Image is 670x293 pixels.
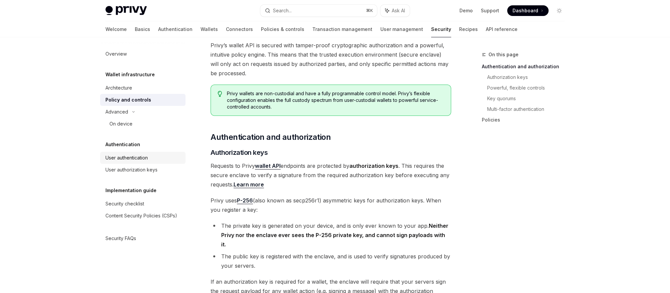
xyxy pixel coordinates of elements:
[105,84,132,92] div: Architecture
[201,21,218,37] a: Wallets
[105,6,147,15] img: light logo
[487,83,570,93] a: Powerful, flexible controls
[105,166,157,174] div: User authorization keys
[261,21,304,37] a: Policies & controls
[100,48,186,60] a: Overview
[158,21,193,37] a: Authentication
[100,152,186,164] a: User authentication
[273,7,292,15] div: Search...
[482,61,570,72] a: Authentication and authorization
[211,161,451,189] span: Requests to Privy endpoints are protected by . This requires the secure enclave to verify a signa...
[105,96,151,104] div: Policy and controls
[218,91,222,97] svg: Tip
[105,21,127,37] a: Welcome
[105,186,156,194] h5: Implementation guide
[366,8,373,13] span: ⌘ K
[211,221,451,249] li: The private key is generated on your device, and is only ever known to your app.
[105,200,144,208] div: Security checklist
[487,72,570,83] a: Authorization keys
[105,234,136,242] div: Security FAQs
[392,7,405,14] span: Ask AI
[481,7,499,14] a: Support
[226,21,253,37] a: Connectors
[459,21,478,37] a: Recipes
[105,141,140,148] h5: Authentication
[487,104,570,115] a: Multi-factor authentication
[349,162,398,169] strong: authorization keys
[100,164,186,176] a: User authorization keys
[211,148,268,157] span: Authorization keys
[135,21,150,37] a: Basics
[100,82,186,94] a: Architecture
[260,5,377,17] button: Search...⌘K
[459,7,473,14] a: Demo
[100,198,186,210] a: Security checklist
[211,252,451,270] li: The public key is registered with the enclave, and is used to verify signatures produced by your ...
[312,21,372,37] a: Transaction management
[100,94,186,106] a: Policy and controls
[221,222,448,248] strong: Neither Privy nor the enclave ever sees the P-256 private key, and cannot sign payloads with it.
[380,21,423,37] a: User management
[211,132,331,143] span: Authentication and authorization
[255,162,281,169] a: wallet API
[211,41,451,78] span: Privy’s wallet API is secured with tamper-proof cryptographic authorization and a powerful, intui...
[507,5,549,16] a: Dashboard
[380,5,410,17] button: Ask AI
[488,51,519,59] span: On this page
[105,154,148,162] div: User authentication
[482,115,570,125] a: Policies
[237,197,253,204] a: P-256
[554,5,565,16] button: Toggle dark mode
[105,212,177,220] div: Content Security Policies (CSPs)
[105,71,155,79] h5: Wallet infrastructure
[105,50,127,58] div: Overview
[513,7,538,14] span: Dashboard
[211,196,451,214] span: Privy uses (also known as secp256r1) asymmetric keys for authorization keys. When you register a ...
[100,118,186,130] a: On device
[486,21,518,37] a: API reference
[100,210,186,222] a: Content Security Policies (CSPs)
[227,90,444,110] span: Privy wallets are non-custodial and have a fully programmable control model. Privy’s flexible con...
[109,120,132,128] div: On device
[100,232,186,244] a: Security FAQs
[234,181,264,188] a: Learn more
[487,93,570,104] a: Key quorums
[105,108,128,116] div: Advanced
[431,21,451,37] a: Security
